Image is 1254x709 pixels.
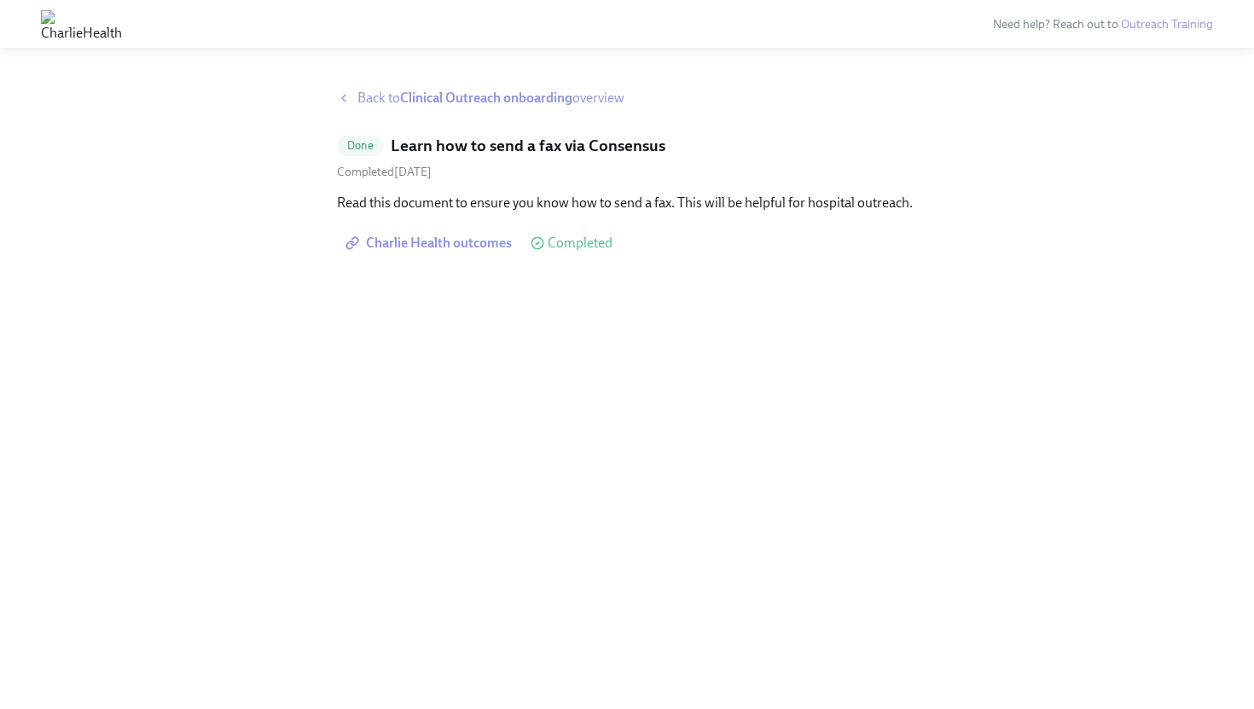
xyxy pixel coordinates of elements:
[391,135,665,157] h5: Learn how to send a fax via Consensus
[337,89,917,108] a: Back toClinical Outreach onboardingoverview
[337,139,384,152] span: Done
[357,89,624,108] span: Back to overview
[993,17,1213,32] span: Need help? Reach out to
[1121,17,1213,32] a: Outreach Training
[400,90,572,106] strong: Clinical Outreach onboarding
[349,235,512,252] span: Charlie Health outcomes
[41,10,122,38] img: CharlieHealth
[548,236,612,250] span: Completed
[337,165,432,179] span: Friday, October 10th 2025, 2:02 pm
[337,226,524,260] a: Charlie Health outcomes
[337,194,917,212] p: Read this document to ensure you know how to send a fax. This will be helpful for hospital outreach.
